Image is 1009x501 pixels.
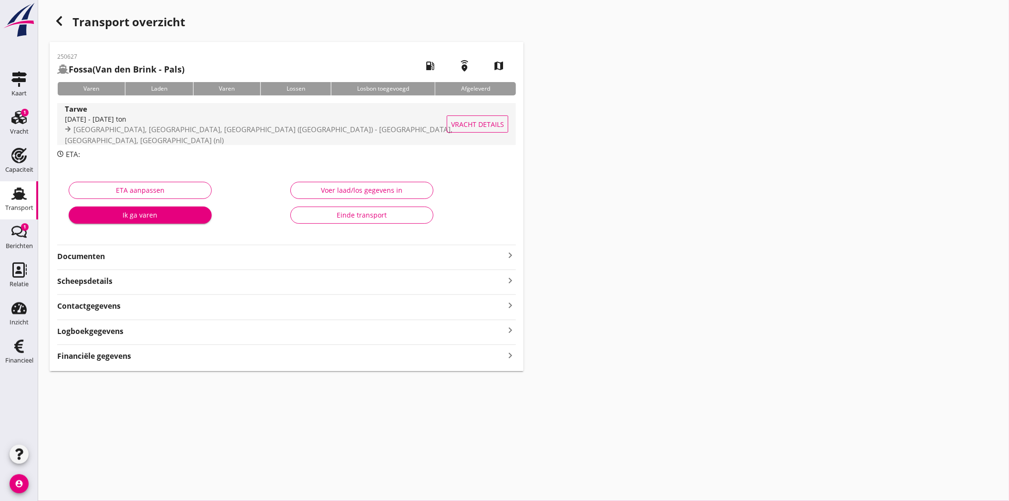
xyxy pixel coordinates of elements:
strong: Fossa [69,63,93,75]
div: Einde transport [299,210,425,220]
div: Laden [125,82,193,95]
div: Varen [57,82,125,95]
div: Vracht [10,128,29,135]
div: Varen [193,82,261,95]
div: Transport [5,205,33,211]
button: Ik ga varen [69,207,212,224]
p: 250627 [57,52,185,61]
i: keyboard_arrow_right [504,349,516,362]
span: ETA: [66,149,80,159]
i: keyboard_arrow_right [504,274,516,287]
div: Kaart [11,90,27,96]
div: ETA aanpassen [77,185,204,195]
div: [DATE] - [DATE] ton [65,114,463,124]
div: Voer laad/los gegevens in [299,185,425,195]
div: Ik ga varen [76,210,204,220]
div: Lossen [260,82,331,95]
i: keyboard_arrow_right [504,324,516,337]
div: Relatie [10,281,29,287]
strong: Documenten [57,251,504,262]
i: local_gas_station [417,52,443,79]
strong: Logboekgegevens [57,326,124,337]
i: keyboard_arrow_right [504,250,516,261]
img: logo-small.a267ee39.svg [2,2,36,38]
span: Vracht details [451,119,504,129]
div: Financieel [5,357,33,364]
div: 1 [21,109,29,116]
div: Inzicht [10,319,29,325]
strong: Scheepsdetails [57,276,113,287]
div: 1 [21,223,29,231]
i: emergency_share [451,52,478,79]
strong: Contactgegevens [57,301,121,312]
div: Losbon toegevoegd [331,82,435,95]
i: keyboard_arrow_right [504,299,516,312]
a: Tarwe[DATE] - [DATE] ton[GEOGRAPHIC_DATA], [GEOGRAPHIC_DATA], [GEOGRAPHIC_DATA] ([GEOGRAPHIC_DATA... [57,103,516,145]
button: Voer laad/los gegevens in [290,182,433,199]
span: [GEOGRAPHIC_DATA], [GEOGRAPHIC_DATA], [GEOGRAPHIC_DATA] ([GEOGRAPHIC_DATA]) - [GEOGRAPHIC_DATA], ... [65,125,453,145]
div: Afgeleverd [435,82,516,95]
strong: Tarwe [65,104,87,114]
i: account_circle [10,474,29,493]
button: Einde transport [290,207,433,224]
strong: Financiële gegevens [57,351,131,362]
i: map [485,52,512,79]
div: Berichten [6,243,33,249]
button: Vracht details [447,115,508,133]
div: Capaciteit [5,167,33,173]
div: Transport overzicht [50,11,524,34]
h2: (Van den Brink - Pals) [57,63,185,76]
button: ETA aanpassen [69,182,212,199]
